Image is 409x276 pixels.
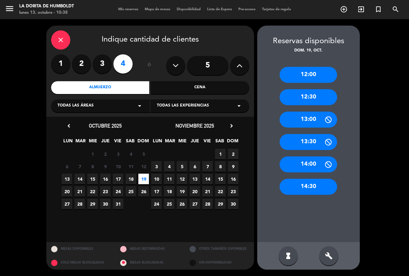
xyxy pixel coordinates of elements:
span: 24 [113,186,123,197]
i: hourglass_full [284,252,292,260]
span: MIE [177,137,188,148]
span: 3 [151,161,162,172]
span: 8 [215,161,226,172]
span: 20 [189,186,200,197]
div: dom. 19, oct. [257,48,360,54]
span: 10 [151,174,162,184]
div: OTROS TAMAÑOS DIPONIBLES [185,242,254,256]
i: turned_in_not [374,5,382,13]
span: Mapa de mesas [142,8,174,11]
span: 18 [126,174,136,184]
span: DOM [227,137,237,148]
span: 27 [189,199,200,209]
span: JUE [100,137,111,148]
span: 23 [228,186,238,197]
span: 30 [100,199,111,209]
div: Reservas disponibles [257,35,360,48]
span: 22 [215,186,226,197]
span: 23 [100,186,111,197]
span: 12 [177,174,187,184]
span: JUE [189,137,200,148]
span: octubre 2025 [89,122,122,129]
span: 5 [177,161,187,172]
span: 1 [87,149,98,159]
span: LUN [152,137,163,148]
span: SAB [214,137,225,148]
span: 7 [74,161,85,172]
span: SAB [125,137,135,148]
div: MESAS BLOQUEADAS [115,256,185,270]
span: VIE [112,137,123,148]
span: 30 [228,199,238,209]
span: 26 [177,199,187,209]
div: MESAS DISPONIBLES [46,242,116,256]
span: 2 [228,149,238,159]
span: 4 [126,149,136,159]
i: build [325,252,333,260]
span: Tarjetas de regalo [259,8,294,11]
span: 26 [138,186,149,197]
span: Todas las áreas [58,103,94,109]
span: 5 [138,149,149,159]
span: 31 [113,199,123,209]
i: arrow_drop_down [235,102,243,110]
span: 18 [164,186,174,197]
span: 21 [74,186,85,197]
span: 17 [113,174,123,184]
div: 13:00 [280,112,337,128]
span: 14 [74,174,85,184]
span: 10 [113,161,123,172]
span: 20 [62,186,72,197]
span: 19 [177,186,187,197]
span: 21 [202,186,213,197]
i: arrow_drop_down [136,102,143,110]
div: Almuerzo [51,81,150,94]
div: 14:00 [280,156,337,172]
span: 29 [87,199,98,209]
span: Lista de Espera [204,8,235,11]
div: SIN DISPONIBILIDAD [185,256,254,270]
i: add_circle_outline [340,5,348,13]
span: 16 [100,174,111,184]
span: 14 [202,174,213,184]
span: 25 [164,199,174,209]
button: menu [5,4,14,16]
span: 15 [87,174,98,184]
span: VIE [202,137,212,148]
div: Indique cantidad de clientes [51,30,249,50]
span: MAR [165,137,175,148]
span: MAR [75,137,86,148]
span: DOM [137,137,148,148]
i: search [392,5,399,13]
div: MESAS RESTRINGIDAS [115,242,185,256]
span: 8 [87,161,98,172]
div: 13:30 [280,134,337,150]
div: 12:30 [280,89,337,105]
span: 3 [113,149,123,159]
span: 9 [228,161,238,172]
span: 4 [164,161,174,172]
span: 24 [151,199,162,209]
span: 25 [126,186,136,197]
span: 17 [151,186,162,197]
span: 27 [62,199,72,209]
i: chevron_left [66,122,72,129]
span: 1 [215,149,226,159]
div: 14:30 [280,179,337,195]
div: SOLO MESAS BLOQUEADAS [46,256,116,270]
span: 9 [100,161,111,172]
div: lunes 13. octubre - 10:38 [19,10,74,16]
span: 29 [215,199,226,209]
span: Pre-acceso [235,8,259,11]
span: LUN [63,137,73,148]
label: 3 [93,54,112,74]
label: 1 [51,54,70,74]
span: 16 [228,174,238,184]
span: 28 [74,199,85,209]
span: 2 [100,149,111,159]
span: MIE [88,137,98,148]
i: close [57,36,65,44]
span: 11 [164,174,174,184]
i: menu [5,4,14,13]
div: Cena [151,81,249,94]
